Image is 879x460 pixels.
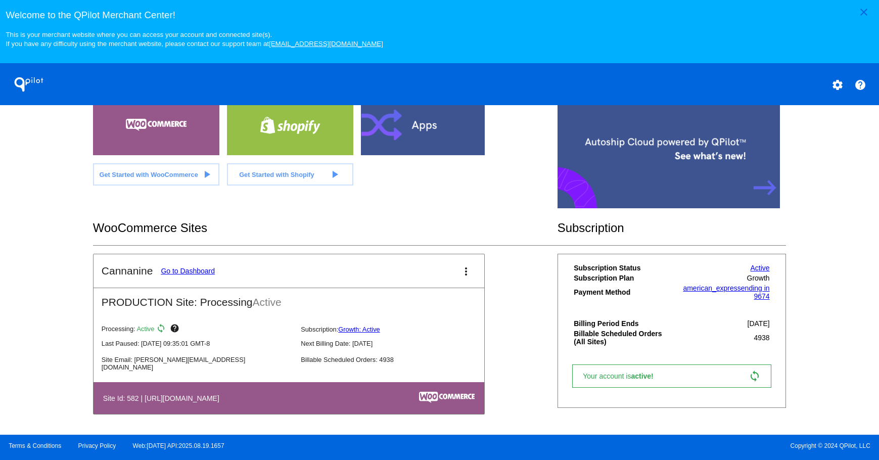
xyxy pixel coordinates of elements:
[93,221,558,235] h2: WooCommerce Sites
[749,370,761,382] mat-icon: sync
[156,324,168,336] mat-icon: sync
[253,296,282,308] span: Active
[631,372,658,380] span: active!
[94,288,484,308] h2: PRODUCTION Site: Processing
[573,284,672,301] th: Payment Method
[78,442,116,449] a: Privacy Policy
[448,442,870,449] span: Copyright © 2024 QPilot, LLC
[301,356,492,363] p: Billable Scheduled Orders: 4938
[419,392,475,403] img: c53aa0e5-ae75-48aa-9bee-956650975ee5
[683,284,741,292] span: american_express
[747,274,770,282] span: Growth
[102,356,293,371] p: Site Email: [PERSON_NAME][EMAIL_ADDRESS][DOMAIN_NAME]
[133,442,224,449] a: Web:[DATE] API:2025.08.19.1657
[854,79,866,91] mat-icon: help
[754,334,769,342] span: 4938
[572,364,771,388] a: Your account isactive! sync
[583,372,664,380] span: Your account is
[858,6,870,18] mat-icon: close
[573,263,672,272] th: Subscription Status
[338,326,380,333] a: Growth: Active
[227,163,353,186] a: Get Started with Shopify
[103,394,224,402] h4: Site Id: 582 | [URL][DOMAIN_NAME]
[170,324,182,336] mat-icon: help
[573,273,672,283] th: Subscription Plan
[99,171,198,178] span: Get Started with WooCommerce
[102,324,293,336] p: Processing:
[831,79,844,91] mat-icon: settings
[748,319,770,328] span: [DATE]
[201,168,213,180] mat-icon: play_arrow
[6,31,383,48] small: This is your merchant website where you can access your account and connected site(s). If you hav...
[93,163,219,186] a: Get Started with WooCommerce
[573,329,672,346] th: Billable Scheduled Orders (All Sites)
[102,265,153,277] h2: Cannanine
[683,284,769,300] a: american_expressending in 9674
[573,319,672,328] th: Billing Period Ends
[751,264,770,272] a: Active
[269,40,383,48] a: [EMAIL_ADDRESS][DOMAIN_NAME]
[9,74,49,95] h1: QPilot
[102,340,293,347] p: Last Paused: [DATE] 09:35:01 GMT-8
[9,442,61,449] a: Terms & Conditions
[239,171,314,178] span: Get Started with Shopify
[137,326,155,333] span: Active
[301,326,492,333] p: Subscription:
[460,265,472,278] mat-icon: more_vert
[558,221,787,235] h2: Subscription
[6,10,873,21] h3: Welcome to the QPilot Merchant Center!
[301,340,492,347] p: Next Billing Date: [DATE]
[161,267,215,275] a: Go to Dashboard
[329,168,341,180] mat-icon: play_arrow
